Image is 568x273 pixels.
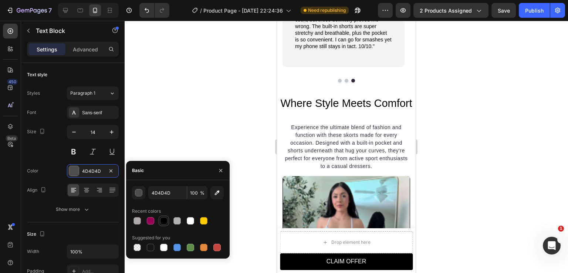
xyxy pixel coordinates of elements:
button: Paragraph 1 [67,87,119,100]
span: Save [498,7,510,14]
p: Advanced [73,45,98,53]
button: 7 [3,3,55,18]
div: Publish [525,7,544,14]
div: Beta [6,135,18,141]
div: Styles [27,90,40,97]
span: Experience the ultimate blend of fashion and function with these skorts made for every occasion. ... [8,104,131,148]
div: Size [27,127,47,137]
span: / [200,7,202,14]
button: Save [491,3,516,18]
div: 4D4D4D [82,168,104,175]
p: Text Block [36,26,99,35]
div: Text style [27,71,47,78]
iframe: Design area [277,21,416,273]
div: 450 [7,79,18,85]
div: Basic [132,167,144,174]
button: Publish [519,3,550,18]
p: Settings [37,45,57,53]
span: Product Page - [DATE] 22:24:36 [203,7,283,14]
div: Sans-serif [82,109,117,116]
div: Color [27,168,38,174]
button: Dot [61,58,65,62]
span: Paragraph 1 [70,90,95,97]
input: Auto [67,245,118,258]
div: Recent colors [132,208,161,215]
div: Font [27,109,36,116]
div: Align [27,185,48,195]
div: Undo/Redo [139,3,169,18]
button: Dot [68,58,71,62]
div: Width [27,248,39,255]
button: Dot [74,58,78,62]
p: 7 [48,6,52,15]
input: Eg: FFFFFF [148,186,187,199]
span: 1 [558,226,564,232]
button: 2 products assigned [413,3,488,18]
iframe: Intercom live chat [543,237,561,255]
button: Show more [27,203,119,216]
span: 2 products assigned [420,7,472,14]
span: % [200,190,204,196]
span: Where Style Meets Comfort [3,77,135,88]
div: Size [27,229,47,239]
div: Show more [56,206,90,213]
div: Suggested for you [132,235,170,241]
span: Need republishing [308,7,346,14]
